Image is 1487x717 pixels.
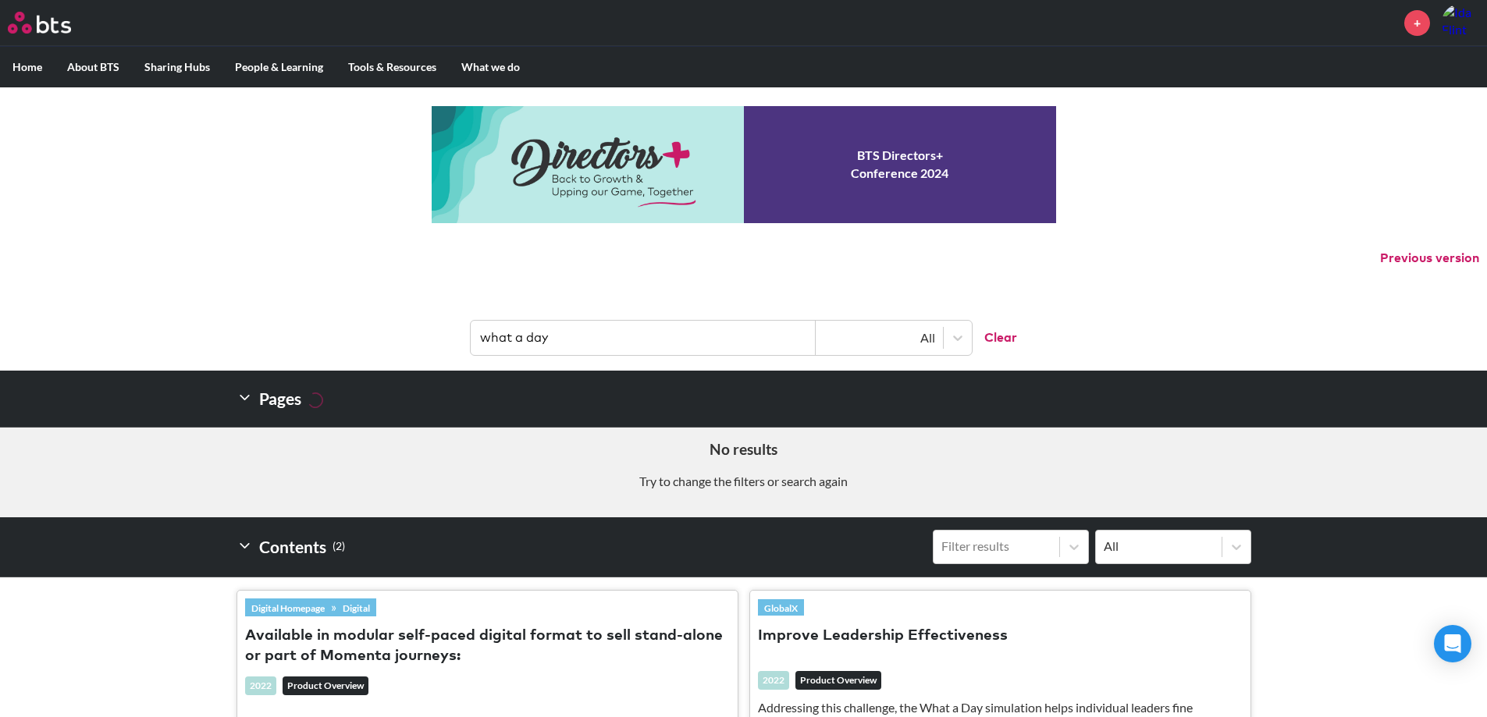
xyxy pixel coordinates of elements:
[336,47,449,87] label: Tools & Resources
[941,538,1051,555] div: Filter results
[12,439,1475,460] h5: No results
[245,598,376,616] div: »
[824,329,935,346] div: All
[336,599,376,616] a: Digital
[245,626,730,668] button: Available in modular self-paced digital format to sell stand-alone or part of Momenta journeys:
[132,47,222,87] label: Sharing Hubs
[758,599,804,616] a: GlobalX
[758,626,1008,647] button: Improve Leadership Effectiveness
[237,530,345,564] h2: Contents
[237,383,323,414] h2: Pages
[449,47,532,87] label: What we do
[1404,10,1430,36] a: +
[972,321,1017,355] button: Clear
[283,676,368,695] em: Product Overview
[222,47,336,87] label: People & Learning
[1434,625,1471,662] div: Open Intercom Messenger
[432,106,1056,223] a: Conference 2024
[333,536,345,557] small: ( 2 )
[245,599,331,616] a: Digital Homepage
[1442,4,1479,41] img: Ida Flint
[8,12,71,34] img: BTS Logo
[12,473,1475,490] p: Try to change the filters or search again
[795,671,881,690] em: Product Overview
[8,12,100,34] a: Go home
[758,671,789,690] div: 2022
[55,47,132,87] label: About BTS
[1104,538,1214,555] div: All
[471,321,816,355] input: Find contents, pages and demos...
[1380,250,1479,267] button: Previous version
[245,676,276,695] div: 2022
[1442,4,1479,41] a: Profile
